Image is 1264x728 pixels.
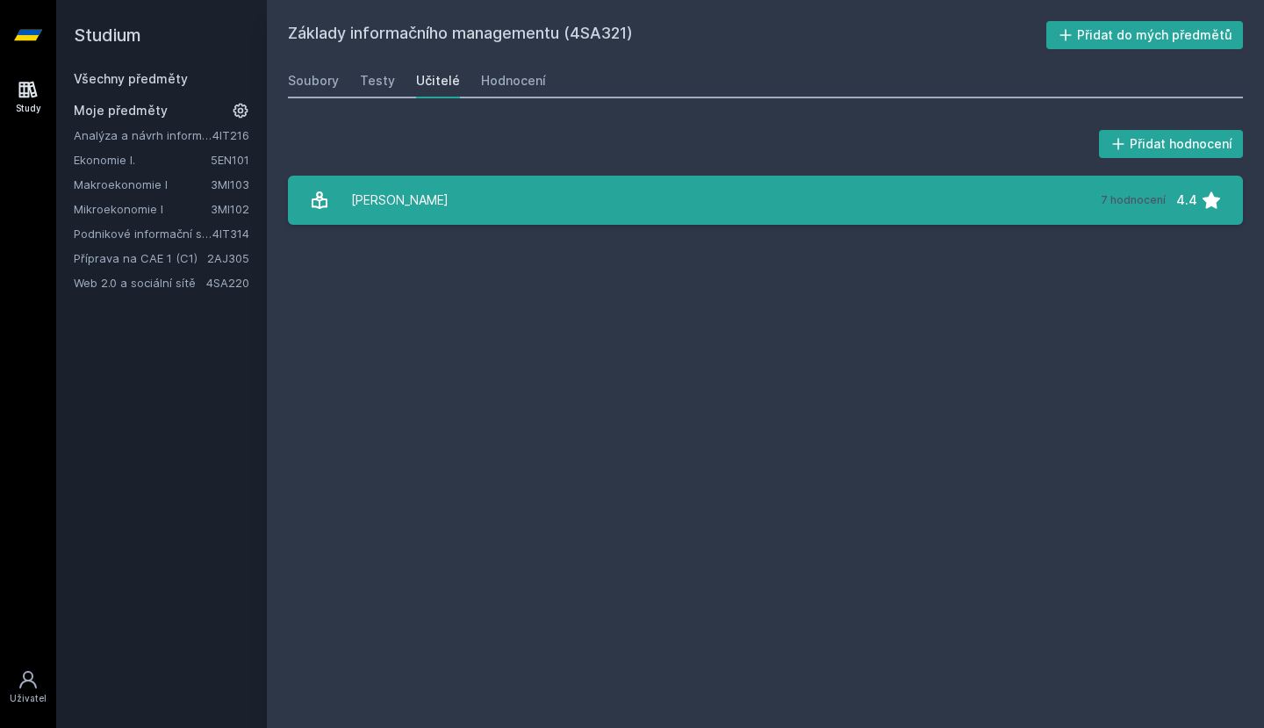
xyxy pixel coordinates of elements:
[1046,21,1244,49] button: Přidat do mých předmětů
[74,71,188,86] a: Všechny předměty
[1176,183,1197,218] div: 4.4
[74,126,212,144] a: Analýza a návrh informačních systémů
[211,177,249,191] a: 3MI103
[481,63,546,98] a: Hodnocení
[211,153,249,167] a: 5EN101
[206,276,249,290] a: 4SA220
[10,692,47,705] div: Uživatel
[211,202,249,216] a: 3MI102
[74,249,207,267] a: Příprava na CAE 1 (C1)
[360,72,395,90] div: Testy
[416,72,460,90] div: Učitelé
[351,183,449,218] div: [PERSON_NAME]
[16,102,41,115] div: Study
[74,200,211,218] a: Mikroekonomie I
[74,151,211,169] a: Ekonomie I.
[74,225,212,242] a: Podnikové informační systémy
[74,274,206,292] a: Web 2.0 a sociální sítě
[416,63,460,98] a: Učitelé
[481,72,546,90] div: Hodnocení
[4,660,53,714] a: Uživatel
[288,176,1243,225] a: [PERSON_NAME] 7 hodnocení 4.4
[288,72,339,90] div: Soubory
[288,21,1046,49] h2: Základy informačního managementu (4SA321)
[1099,130,1244,158] button: Přidat hodnocení
[74,102,168,119] span: Moje předměty
[207,251,249,265] a: 2AJ305
[212,227,249,241] a: 4IT314
[74,176,211,193] a: Makroekonomie I
[360,63,395,98] a: Testy
[1101,193,1166,207] div: 7 hodnocení
[288,63,339,98] a: Soubory
[212,128,249,142] a: 4IT216
[4,70,53,124] a: Study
